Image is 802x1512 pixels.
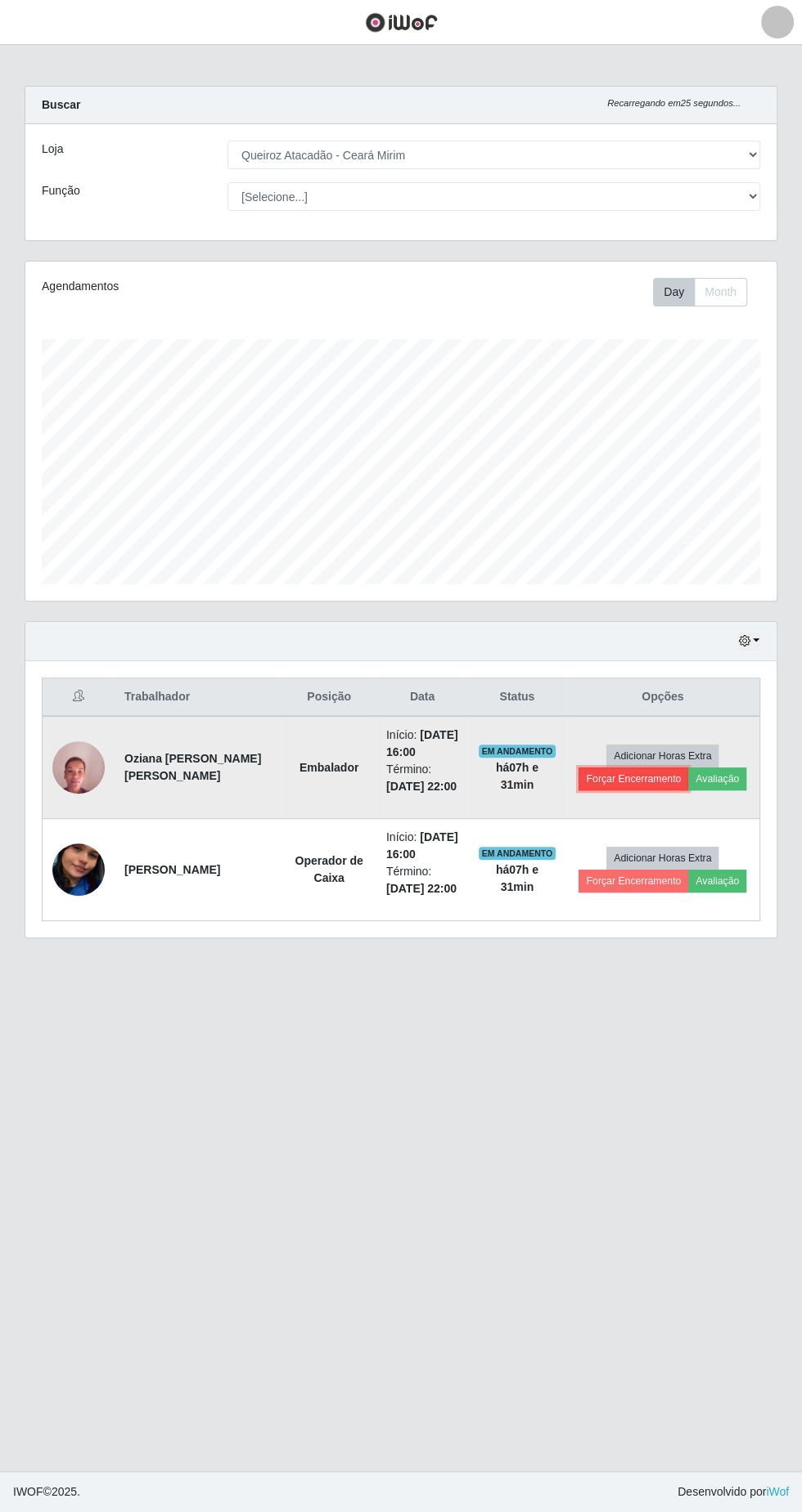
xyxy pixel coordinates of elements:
strong: Embalador [300,761,358,774]
time: [DATE] 16:00 [386,830,458,861]
th: Status [468,678,565,717]
span: Desenvolvido por [678,1483,789,1501]
span: IWOF [13,1485,43,1498]
a: iWof [766,1485,789,1498]
label: Função [42,182,80,199]
li: Início: [386,829,458,863]
span: EM ANDAMENTO [479,745,556,758]
th: Trabalhador [115,678,282,717]
img: 1745345508904.jpeg [52,823,105,916]
img: 1748286329941.jpeg [52,732,105,802]
div: First group [653,278,747,306]
li: Término: [386,761,458,795]
button: Avaliação [688,767,746,790]
button: Avaliação [688,870,746,892]
strong: Oziana [PERSON_NAME] [PERSON_NAME] [124,752,261,782]
button: Forçar Encerramento [579,870,688,892]
strong: Buscar [42,98,80,111]
li: Início: [386,727,458,761]
div: Agendamentos [42,278,327,295]
time: [DATE] 16:00 [386,728,458,758]
li: Término: [386,863,458,897]
th: Data [376,678,468,717]
button: Day [653,278,695,306]
label: Loja [42,141,63,158]
span: © 2025 . [13,1483,80,1501]
strong: há 07 h e 31 min [496,863,538,893]
img: CoreUI Logo [365,12,438,33]
button: Adicionar Horas Extra [606,745,719,767]
button: Adicionar Horas Extra [606,847,719,870]
strong: Operador de Caixa [295,854,363,884]
i: Recarregando em 25 segundos... [607,98,741,108]
time: [DATE] 22:00 [386,780,457,793]
button: Forçar Encerramento [579,767,688,790]
button: Month [694,278,747,306]
span: EM ANDAMENTO [479,847,556,860]
th: Posição [282,678,376,717]
time: [DATE] 22:00 [386,882,457,895]
th: Opções [566,678,760,717]
strong: há 07 h e 31 min [496,761,538,791]
strong: [PERSON_NAME] [124,863,220,876]
div: Toolbar with button groups [653,278,760,306]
